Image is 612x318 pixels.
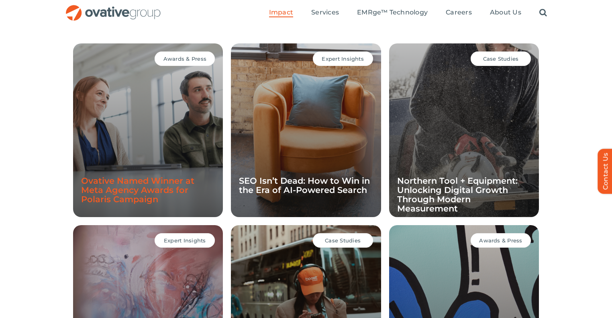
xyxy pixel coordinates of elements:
[446,8,472,17] a: Careers
[65,4,161,12] a: OG_Full_horizontal_RGB
[539,8,547,17] a: Search
[311,8,339,16] span: Services
[311,8,339,17] a: Services
[239,176,370,195] a: SEO Isn’t Dead: How to Win in the Era of AI-Powered Search
[269,8,293,16] span: Impact
[81,176,194,204] a: Ovative Named Winner at Meta Agency Awards for Polaris Campaign
[397,176,518,213] a: Northern Tool + Equipment: Unlocking Digital Growth Through Modern Measurement
[490,8,521,16] span: About Us
[490,8,521,17] a: About Us
[357,8,428,17] a: EMRge™ Technology
[269,8,293,17] a: Impact
[357,8,428,16] span: EMRge™ Technology
[446,8,472,16] span: Careers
